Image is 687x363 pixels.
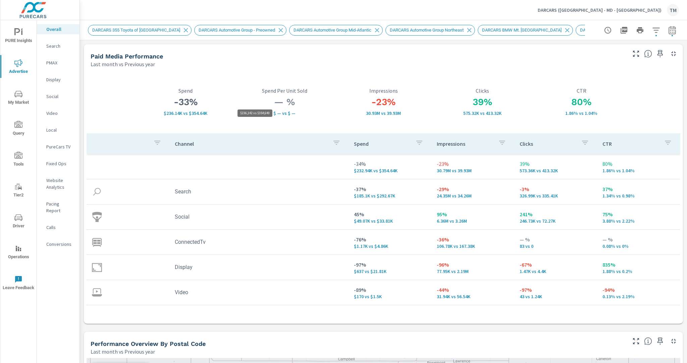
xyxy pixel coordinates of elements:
[46,200,74,214] p: Pacing Report
[136,88,235,94] p: Spend
[354,235,426,243] p: -76%
[655,336,666,347] span: Save this to your personalized report
[2,152,35,168] span: Tools
[37,24,80,34] div: Overall
[520,193,592,198] p: 326,992 vs 335,409
[633,24,647,37] button: Print Report
[169,259,349,276] td: Display
[2,183,35,199] span: Tier2
[354,294,426,299] p: $170 vs $1,499
[602,210,675,218] p: 75%
[354,243,426,249] p: $1,168 vs $4,856
[602,185,675,193] p: 37%
[354,140,410,147] p: Spend
[91,348,155,356] p: Last month vs Previous year
[354,286,426,294] p: -89%
[437,243,509,249] p: 106,783 vs 167,382
[46,43,74,49] p: Search
[88,28,184,33] span: DARCARS 355 Toyota of [GEOGRAPHIC_DATA]
[289,28,375,33] span: DARCARS Automotive Group Mid-Atlantic
[169,208,349,225] td: Social
[520,235,592,243] p: — %
[532,96,631,108] h3: 80%
[602,160,675,168] p: 80%
[520,185,592,193] p: -3%
[37,142,80,152] div: PureCars TV
[37,58,80,68] div: PMAX
[2,121,35,137] span: Query
[437,261,509,269] p: -96%
[46,127,74,133] p: Local
[2,28,35,45] span: PURE Insights
[37,125,80,135] div: Local
[437,168,509,173] p: 30,792,585 vs 39,930,471
[354,168,426,173] p: $232,936 vs $354,640
[46,241,74,247] p: Conversions
[520,218,592,224] p: 246,730 vs 72,266
[136,110,235,116] p: $236.14K vs $354.64K
[334,96,433,108] h3: -23%
[46,160,74,167] p: Fixed Ops
[649,24,663,37] button: Apply Filters
[602,140,658,147] p: CTR
[169,284,349,301] td: Video
[520,261,592,269] p: -67%
[437,160,509,168] p: -23%
[46,177,74,190] p: Website Analytics
[46,76,74,83] p: Display
[437,269,509,274] p: 77,945 vs 2,185,532
[520,210,592,218] p: 241%
[602,243,675,249] p: 0.08% vs 0%
[37,175,80,192] div: Website Analytics
[437,294,509,299] p: 31,944 vs 56,543
[532,110,631,116] p: 1.86% vs 1.04%
[289,25,383,36] div: DARCARS Automotive Group Mid-Atlantic
[520,140,576,147] p: Clicks
[92,262,102,272] img: icon-display.svg
[520,168,592,173] p: 573,356 vs 413,316
[37,108,80,118] div: Video
[175,140,327,147] p: Channel
[46,110,74,117] p: Video
[2,214,35,230] span: Driver
[433,96,532,108] h3: 39%
[92,287,102,298] img: icon-video.svg
[37,91,80,101] div: Social
[334,88,433,94] p: Impressions
[92,212,102,222] img: icon-social.svg
[354,210,426,218] p: 45%
[631,336,641,347] button: Make Fullscreen
[91,60,155,68] p: Last month vs Previous year
[644,337,652,345] span: Understand performance data by postal code. Individual postal codes can be selected and expanded ...
[354,160,426,168] p: -34%
[92,237,102,247] img: icon-connectedtv.svg
[37,41,80,51] div: Search
[354,261,426,269] p: -97%
[354,193,426,198] p: $185,097 vs $292,671
[437,286,509,294] p: -44%
[437,185,509,193] p: -29%
[2,59,35,76] span: Advertise
[478,25,573,36] div: DARCARS BMW Mt. [GEOGRAPHIC_DATA]
[602,218,675,224] p: 3.88% vs 2.22%
[2,275,35,292] span: Leave Feedback
[520,160,592,168] p: 39%
[37,199,80,216] div: Pacing Report
[602,235,675,243] p: — %
[532,88,631,94] p: CTR
[195,28,279,33] span: DARCARS Automotive Group - Preowned
[602,168,675,173] p: 1.86% vs 1.04%
[617,24,631,37] button: "Export Report to PDF"
[433,110,532,116] p: 575,317 vs 413,316
[235,96,334,108] h3: — %
[433,88,532,94] p: Clicks
[668,336,679,347] button: Minimize Widget
[602,193,675,198] p: 1.34% vs 0.98%
[169,183,349,200] td: Search
[91,53,163,60] h5: Paid Media Performance
[37,239,80,249] div: Conversions
[437,210,509,218] p: 95%
[2,90,35,106] span: My Market
[386,28,468,33] span: DARCARS Automotive Group Northeast
[88,25,192,36] div: DARCARS 355 Toyota of [GEOGRAPHIC_DATA]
